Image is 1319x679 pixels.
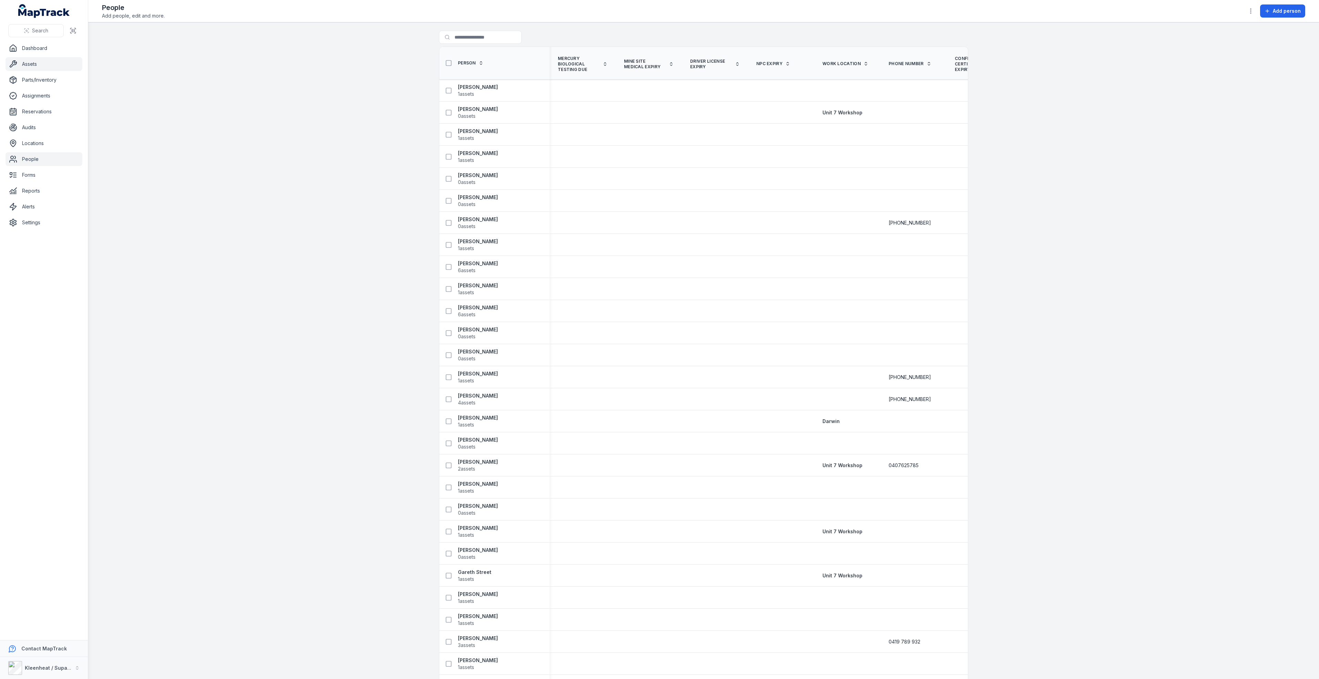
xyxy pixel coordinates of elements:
a: [PERSON_NAME]1assets [458,150,498,164]
span: 1 assets [458,598,474,605]
span: Unit 7 Workshop [822,462,862,468]
a: [PERSON_NAME]1assets [458,84,498,97]
h2: People [102,3,165,12]
a: [PERSON_NAME]0assets [458,547,498,560]
a: Phone Number [889,61,931,66]
a: [PERSON_NAME]0assets [458,216,498,230]
a: Unit 7 Workshop [822,572,862,579]
strong: [PERSON_NAME] [458,613,498,620]
a: Gareth Street1assets [458,569,491,583]
span: 0 assets [458,443,476,450]
strong: [PERSON_NAME] [458,150,498,157]
strong: [PERSON_NAME] [458,326,498,333]
a: Audits [6,121,82,134]
a: [PERSON_NAME]1assets [458,525,498,538]
a: [PERSON_NAME]1assets [458,613,498,627]
a: Assets [6,57,82,71]
span: [PHONE_NUMBER] [889,396,931,403]
a: [PERSON_NAME]1assets [458,282,498,296]
a: Alerts [6,200,82,214]
span: 0 assets [458,201,476,208]
strong: Kleenheat / Supagas [25,665,76,671]
span: Work Location [822,61,861,66]
span: 6 assets [458,267,476,274]
strong: [PERSON_NAME] [458,657,498,664]
strong: [PERSON_NAME] [458,128,498,135]
span: 1 assets [458,157,474,164]
strong: [PERSON_NAME] [458,481,498,487]
a: Darwin [822,418,840,425]
span: 1 assets [458,135,474,142]
span: 1 assets [458,620,474,627]
strong: [PERSON_NAME] [458,370,498,377]
strong: [PERSON_NAME] [458,525,498,532]
span: 1 assets [458,245,474,252]
a: Unit 7 Workshop [822,462,862,469]
a: Forms [6,168,82,182]
span: NPC Expiry [756,61,783,66]
a: [PERSON_NAME]0assets [458,326,498,340]
span: Darwin [822,418,840,424]
a: Assignments [6,89,82,103]
strong: [PERSON_NAME] [458,414,498,421]
span: 0 assets [458,355,476,362]
a: [PERSON_NAME]3assets [458,635,498,649]
strong: [PERSON_NAME] [458,503,498,510]
a: Unit 7 Workshop [822,528,862,535]
span: Unit 7 Workshop [822,573,862,578]
span: Confined Space Certificate Expiry [955,56,997,72]
a: Reports [6,184,82,198]
a: Confined Space Certificate Expiry [955,56,1004,72]
a: Locations [6,136,82,150]
a: [PERSON_NAME]0assets [458,348,498,362]
strong: [PERSON_NAME] [458,84,498,91]
a: Settings [6,216,82,229]
span: 6 assets [458,311,476,318]
strong: [PERSON_NAME] [458,172,498,179]
span: 0 assets [458,554,476,560]
a: People [6,152,82,166]
strong: [PERSON_NAME] [458,436,498,443]
span: 3 assets [458,642,475,649]
span: Driver license expiry [690,59,732,70]
span: 0 assets [458,510,476,516]
a: [PERSON_NAME]0assets [458,194,498,208]
a: [PERSON_NAME]2assets [458,459,498,472]
span: 1 assets [458,532,474,538]
a: [PERSON_NAME]6assets [458,260,498,274]
span: Search [32,27,48,34]
strong: [PERSON_NAME] [458,392,498,399]
strong: Gareth Street [458,569,491,576]
span: [PHONE_NUMBER] [889,374,931,381]
strong: [PERSON_NAME] [458,260,498,267]
a: [PERSON_NAME]1assets [458,128,498,142]
span: 0 assets [458,333,476,340]
span: 1 assets [458,91,474,97]
strong: [PERSON_NAME] [458,459,498,465]
span: 0407625785 [889,462,919,469]
span: Unit 7 Workshop [822,528,862,534]
button: Search [8,24,64,37]
a: [PERSON_NAME]0assets [458,106,498,120]
a: Mine Site Medical Expiry [624,59,674,70]
strong: [PERSON_NAME] [458,216,498,223]
span: 1 assets [458,487,474,494]
span: Mine Site Medical Expiry [624,59,666,70]
strong: [PERSON_NAME] [458,635,498,642]
span: 4 assets [458,399,476,406]
a: Dashboard [6,41,82,55]
span: 0419 789 932 [889,638,920,645]
a: [PERSON_NAME]1assets [458,414,498,428]
a: Mercury Biological Testing Due [558,56,607,72]
a: Driver license expiry [690,59,740,70]
span: Phone Number [889,61,924,66]
span: 1 assets [458,664,474,671]
button: Add person [1260,4,1305,18]
a: [PERSON_NAME]6assets [458,304,498,318]
a: Person [458,60,483,66]
a: [PERSON_NAME]0assets [458,172,498,186]
span: Add people, edit and more. [102,12,165,19]
strong: [PERSON_NAME] [458,106,498,113]
strong: [PERSON_NAME] [458,282,498,289]
strong: [PERSON_NAME] [458,547,498,554]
